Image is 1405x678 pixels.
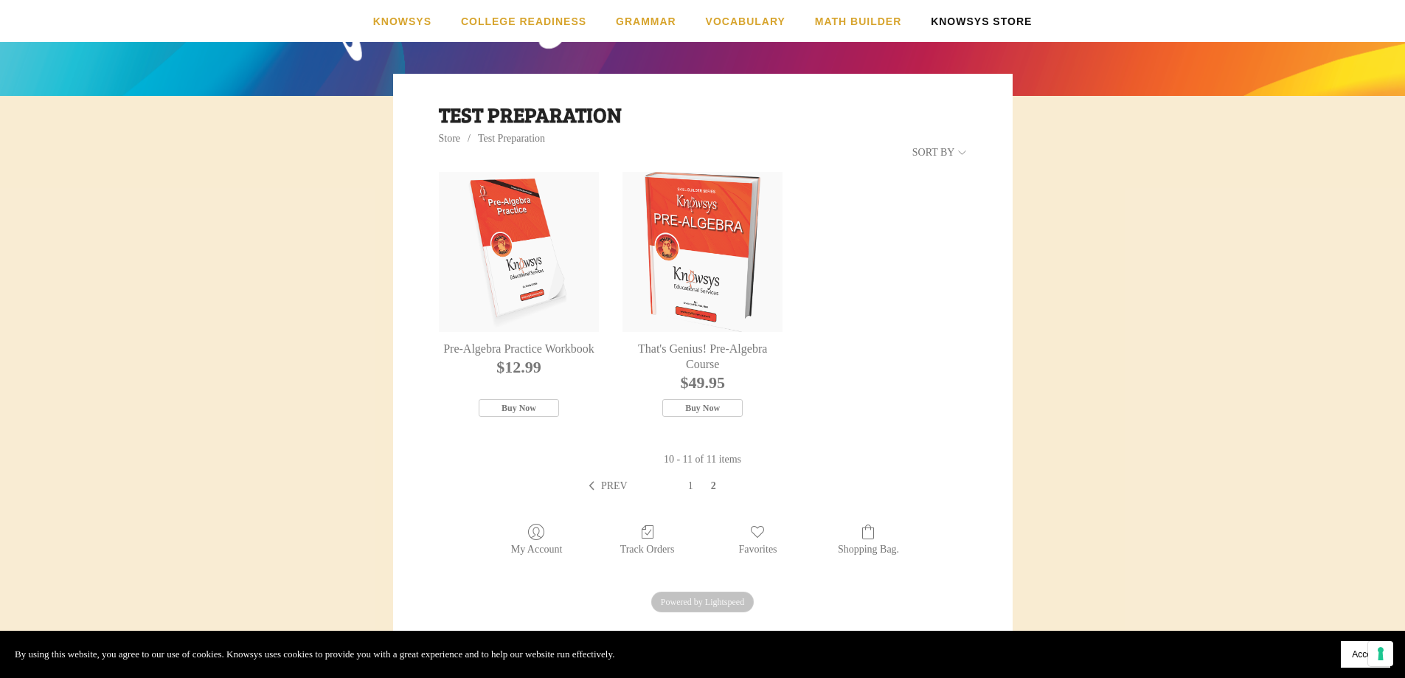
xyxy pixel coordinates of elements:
[504,523,570,556] a: My Account
[622,373,783,394] div: $49.95
[1352,649,1379,660] span: Accept
[622,342,783,373] a: That's Genius! Pre-Algebra Course
[460,133,478,144] span: /
[685,403,720,414] span: Buy Now
[679,479,702,494] a: 1
[439,342,599,357] a: Pre-Algebra Practice Workbook
[439,131,967,146] div: Breadcrumbs
[622,172,783,332] a: That&#39;s Genius! Pre-Algebra Course
[15,646,614,663] p: By using this website, you agree to our use of cookies. Knowsys uses cookies to provide you with ...
[502,403,536,414] span: Buy Now
[439,133,461,144] a: Store
[439,172,599,332] a: Pre-Algebra Practice Workbook
[478,133,545,144] a: Test Preparation
[439,101,967,128] h1: Test Preparation
[1368,641,1393,666] button: Your consent preferences for tracking technologies
[601,480,628,491] span: Prev
[583,479,628,494] a: Prev
[662,399,743,417] button: Buy Now
[656,452,749,467] span: 10 - 11 of 11 items
[613,523,682,556] a: Track Orders
[830,523,906,556] a: Shopping Bag.
[479,399,559,417] button: Buy Now
[1341,641,1390,668] button: Accept
[731,523,784,556] a: Favorites
[651,592,754,612] span: Powered by Lightspeed
[439,357,599,378] div: $12.99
